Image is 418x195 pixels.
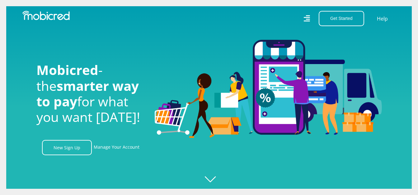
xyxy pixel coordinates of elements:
a: New Sign Up [42,140,92,155]
a: Manage Your Account [94,140,139,155]
span: Mobicred [36,61,98,79]
img: Welcome to Mobicred [155,40,382,138]
span: smarter way to pay [36,77,139,110]
h1: - the for what you want [DATE]! [36,62,145,125]
button: Get Started [319,11,364,26]
a: Help [377,15,388,23]
img: Mobicred [22,11,70,20]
